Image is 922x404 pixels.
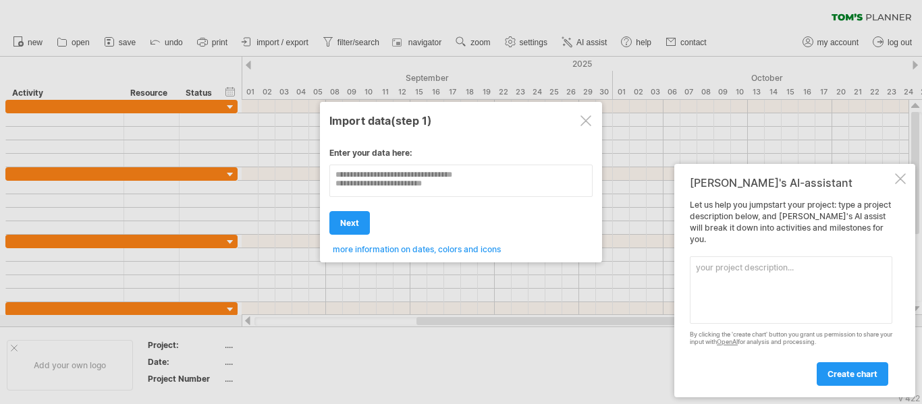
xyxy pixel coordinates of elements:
div: Let us help you jumpstart your project: type a project description below, and [PERSON_NAME]'s AI ... [690,200,892,385]
a: OpenAI [717,338,738,345]
div: By clicking the 'create chart' button you grant us permission to share your input with for analys... [690,331,892,346]
a: next [329,211,370,235]
span: next [340,218,359,228]
span: create chart [828,369,877,379]
span: more information on dates, colors and icons [333,244,501,254]
div: [PERSON_NAME]'s AI-assistant [690,176,892,190]
a: create chart [817,362,888,386]
div: Enter your data here: [329,148,593,165]
div: Import data [329,108,593,132]
span: (step 1) [391,114,432,127]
